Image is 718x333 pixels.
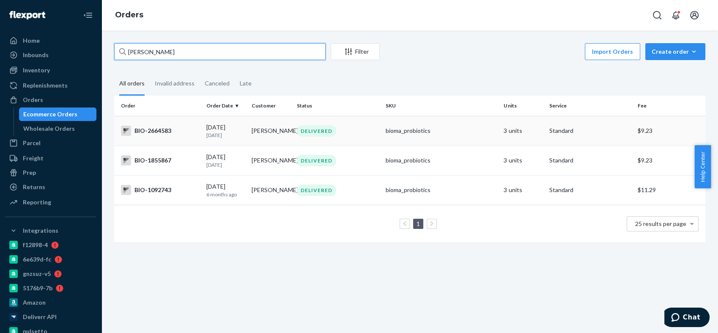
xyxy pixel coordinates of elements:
[23,313,57,321] div: Deliverr API
[252,102,290,109] div: Customer
[248,175,293,205] td: [PERSON_NAME]
[664,308,710,329] iframe: Opens a widget where you can chat to one of our agents
[386,127,497,135] div: bioma_probiotics
[23,270,51,278] div: gnzsuz-v5
[19,122,97,135] a: Wholesale Orders
[649,7,666,24] button: Open Search Box
[23,110,77,118] div: Ecommerce Orders
[23,255,51,264] div: 6e639d-fc
[382,96,501,116] th: SKU
[500,175,545,205] td: 3 units
[5,63,96,77] a: Inventory
[121,185,200,195] div: BIO-1092743
[5,195,96,209] a: Reporting
[23,51,49,59] div: Inbounds
[114,96,203,116] th: Order
[23,183,45,191] div: Returns
[23,241,48,249] div: f12898-4
[500,96,545,116] th: Units
[634,96,705,116] th: Fee
[5,93,96,107] a: Orders
[297,184,336,196] div: DELIVERED
[23,284,52,292] div: 5176b9-7b
[121,126,200,136] div: BIO-2664583
[634,146,705,175] td: $9.23
[206,123,245,139] div: [DATE]
[79,7,96,24] button: Close Navigation
[115,10,143,19] a: Orders
[23,96,43,104] div: Orders
[5,34,96,47] a: Home
[23,36,40,45] div: Home
[694,145,711,188] button: Help Center
[635,220,686,227] span: 25 results per page
[5,136,96,150] a: Parcel
[23,198,51,206] div: Reporting
[5,253,96,266] a: 6e639d-fc
[23,81,68,90] div: Replenishments
[5,79,96,92] a: Replenishments
[293,96,382,116] th: Status
[5,48,96,62] a: Inbounds
[203,96,248,116] th: Order Date
[23,168,36,177] div: Prep
[155,72,195,94] div: Invalid address
[248,146,293,175] td: [PERSON_NAME]
[206,161,245,168] p: [DATE]
[23,139,41,147] div: Parcel
[645,43,705,60] button: Create order
[119,72,145,96] div: All orders
[206,182,245,198] div: [DATE]
[5,281,96,295] a: 5176b9-7b
[686,7,703,24] button: Open account menu
[5,151,96,165] a: Freight
[585,43,640,60] button: Import Orders
[331,47,379,56] div: Filter
[5,310,96,324] a: Deliverr API
[331,43,380,60] button: Filter
[297,125,336,137] div: DELIVERED
[240,72,252,94] div: Late
[19,107,97,121] a: Ecommerce Orders
[546,96,635,116] th: Service
[634,116,705,146] td: $9.23
[549,186,631,194] p: Standard
[549,156,631,165] p: Standard
[206,191,245,198] p: 6 months ago
[108,3,150,28] ol: breadcrumbs
[634,175,705,205] td: $11.29
[5,224,96,237] button: Integrations
[23,124,75,133] div: Wholesale Orders
[206,153,245,168] div: [DATE]
[206,132,245,139] p: [DATE]
[23,66,50,74] div: Inventory
[5,238,96,252] a: f12898-4
[5,267,96,281] a: gnzsuz-v5
[23,154,44,162] div: Freight
[5,180,96,194] a: Returns
[386,186,497,194] div: bioma_probiotics
[23,226,58,235] div: Integrations
[500,146,545,175] td: 3 units
[667,7,684,24] button: Open notifications
[297,155,336,166] div: DELIVERED
[500,116,545,146] td: 3 units
[248,116,293,146] td: [PERSON_NAME]
[415,220,422,227] a: Page 1 is your current page
[205,72,230,94] div: Canceled
[652,47,699,56] div: Create order
[23,298,46,307] div: Amazon
[121,155,200,165] div: BIO-1855867
[386,156,497,165] div: bioma_probiotics
[5,166,96,179] a: Prep
[9,11,45,19] img: Flexport logo
[114,43,326,60] input: Search orders
[5,296,96,309] a: Amazon
[549,127,631,135] p: Standard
